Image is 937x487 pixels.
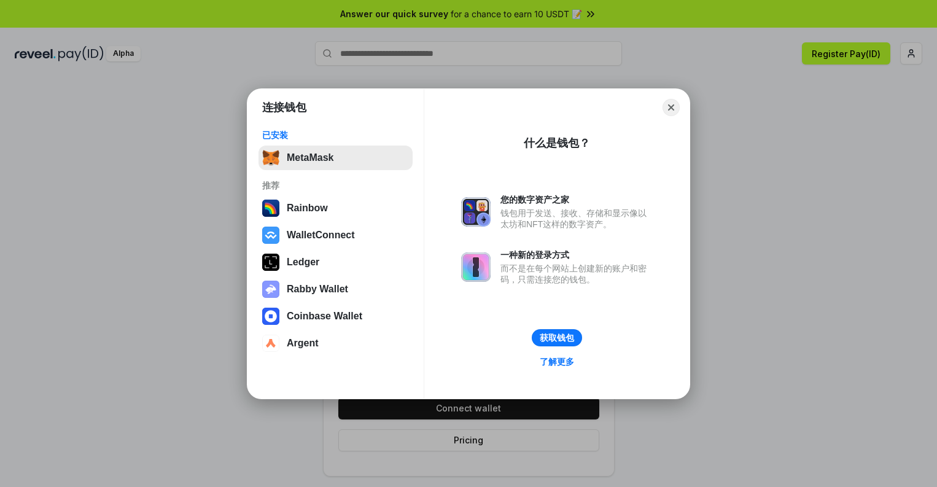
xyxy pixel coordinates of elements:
img: svg+xml,%3Csvg%20xmlns%3D%22http%3A%2F%2Fwww.w3.org%2F2000%2Fsvg%22%20fill%3D%22none%22%20viewBox... [461,197,491,227]
div: Coinbase Wallet [287,311,362,322]
div: 您的数字资产之家 [500,194,653,205]
div: 获取钱包 [540,332,574,343]
img: svg+xml,%3Csvg%20width%3D%2228%22%20height%3D%2228%22%20viewBox%3D%220%200%2028%2028%22%20fill%3D... [262,308,279,325]
div: Argent [287,338,319,349]
h1: 连接钱包 [262,100,306,115]
div: 了解更多 [540,356,574,367]
img: svg+xml,%3Csvg%20fill%3D%22none%22%20height%3D%2233%22%20viewBox%3D%220%200%2035%2033%22%20width%... [262,149,279,166]
div: WalletConnect [287,230,355,241]
button: Ledger [259,250,413,275]
button: MetaMask [259,146,413,170]
div: Ledger [287,257,319,268]
div: 一种新的登录方式 [500,249,653,260]
div: Rainbow [287,203,328,214]
button: Close [663,99,680,116]
button: Coinbase Wallet [259,304,413,329]
div: 什么是钱包？ [524,136,590,150]
button: 获取钱包 [532,329,582,346]
img: svg+xml,%3Csvg%20width%3D%2228%22%20height%3D%2228%22%20viewBox%3D%220%200%2028%2028%22%20fill%3D... [262,335,279,352]
img: svg+xml,%3Csvg%20xmlns%3D%22http%3A%2F%2Fwww.w3.org%2F2000%2Fsvg%22%20width%3D%2228%22%20height%3... [262,254,279,271]
div: Rabby Wallet [287,284,348,295]
div: 而不是在每个网站上创建新的账户和密码，只需连接您的钱包。 [500,263,653,285]
div: 推荐 [262,180,409,191]
div: 已安装 [262,130,409,141]
button: WalletConnect [259,223,413,247]
div: 钱包用于发送、接收、存储和显示像以太坊和NFT这样的数字资产。 [500,208,653,230]
button: Rabby Wallet [259,277,413,302]
img: svg+xml,%3Csvg%20width%3D%22120%22%20height%3D%22120%22%20viewBox%3D%220%200%20120%20120%22%20fil... [262,200,279,217]
img: svg+xml,%3Csvg%20xmlns%3D%22http%3A%2F%2Fwww.w3.org%2F2000%2Fsvg%22%20fill%3D%22none%22%20viewBox... [461,252,491,282]
div: MetaMask [287,152,333,163]
button: Argent [259,331,413,356]
img: svg+xml,%3Csvg%20xmlns%3D%22http%3A%2F%2Fwww.w3.org%2F2000%2Fsvg%22%20fill%3D%22none%22%20viewBox... [262,281,279,298]
a: 了解更多 [532,354,581,370]
button: Rainbow [259,196,413,220]
img: svg+xml,%3Csvg%20width%3D%2228%22%20height%3D%2228%22%20viewBox%3D%220%200%2028%2028%22%20fill%3D... [262,227,279,244]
